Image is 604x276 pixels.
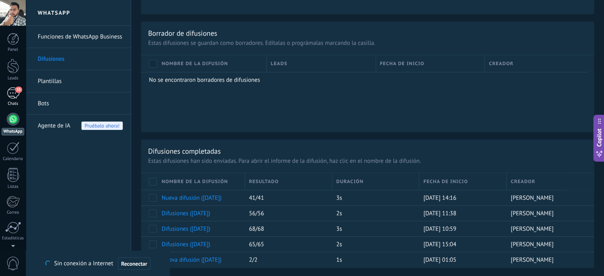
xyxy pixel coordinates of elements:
span: Agente de IA [38,115,70,137]
span: Fecha de inicio [380,60,425,68]
span: 3s [336,194,342,202]
div: 65/65 [245,237,328,252]
div: Estadísticas [2,236,25,241]
span: 68/68 [249,225,264,233]
a: Difusiones ([DATE]) [162,210,210,217]
span: [PERSON_NAME] [511,194,554,202]
span: 2s [336,210,342,217]
div: 2s [332,206,416,221]
li: Bots [26,93,131,115]
span: 1s [336,256,342,264]
span: 3s [336,225,342,233]
span: 2s [336,241,342,248]
p: No se encontraron borradores de difusiones [149,76,583,84]
span: [DATE] 11:38 [423,210,456,217]
div: Chats [2,101,25,106]
span: Fecha de inicio [423,178,468,185]
span: 35 [15,87,22,93]
div: 3s [332,190,416,205]
div: 56/56 [245,206,328,221]
div: Marco Mendoza [507,221,586,236]
a: Difusiones ([DATE]) [162,241,210,248]
button: Reconectar [118,257,151,270]
a: Plantillas [38,70,123,93]
span: Nombre de la difusión [162,60,228,68]
span: [PERSON_NAME] [511,241,554,248]
span: [DATE] 14:16 [423,194,456,202]
div: Panel [2,47,25,52]
div: Borrador de difusiones [148,29,217,38]
li: Plantillas [26,70,131,93]
a: Nueva difusión ([DATE]) [162,256,222,264]
span: [DATE] 15:04 [423,241,456,248]
div: Listas [2,184,25,189]
div: Marco Mendoza [507,190,586,205]
span: [PERSON_NAME] [511,210,554,217]
a: Agente de IA Pruébalo ahora! [38,115,123,137]
div: Marco Mendoza [507,237,586,252]
div: Marco Mendoza [507,206,586,221]
li: Agente de IA [26,115,131,137]
li: Difusiones [26,48,131,70]
span: Copilot [595,128,603,147]
div: WhatsApp [2,128,24,135]
span: Reconectar [121,261,147,266]
span: Duración [336,178,364,185]
p: Estas difusiones han sido enviadas. Para abrir el informe de la difusión, haz clic en el nombre d... [148,157,587,165]
li: Funciones de WhatsApp Business [26,26,131,48]
span: [PERSON_NAME] [511,225,554,233]
div: Calendario [2,156,25,162]
div: 2/2 [245,252,328,267]
div: Difusiones completadas [148,147,221,156]
a: Bots [38,93,123,115]
span: 2/2 [249,256,258,264]
span: [DATE] 01:05 [423,256,456,264]
span: Creador [489,60,513,68]
div: 1s [332,252,416,267]
div: Leads [2,76,25,81]
span: 65/65 [249,241,264,248]
div: Sin conexión a Internet [45,257,150,270]
div: 3s [332,221,416,236]
a: Nueva difusión ([DATE]) [162,194,222,202]
div: 2s [332,237,416,252]
span: Leads [271,60,288,68]
div: Correo [2,210,25,215]
span: 41/41 [249,194,264,202]
a: Difusiones [38,48,123,70]
span: 56/56 [249,210,264,217]
div: 68/68 [245,221,328,236]
span: [PERSON_NAME] [511,256,554,264]
span: [DATE] 10:59 [423,225,456,233]
a: Funciones de WhatsApp Business [38,26,123,48]
span: Nombre de la difusión [162,178,228,185]
span: Pruébalo ahora! [81,122,123,130]
span: Creador [511,178,535,185]
div: Marco Mendoza [507,252,586,267]
span: Resultado [249,178,279,185]
p: Estas difusiones se guardan como borradores. Edítalas o prográmalas marcando la casilla. [148,39,587,47]
a: Difusiones ([DATE]) [162,225,210,233]
div: 41/41 [245,190,328,205]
